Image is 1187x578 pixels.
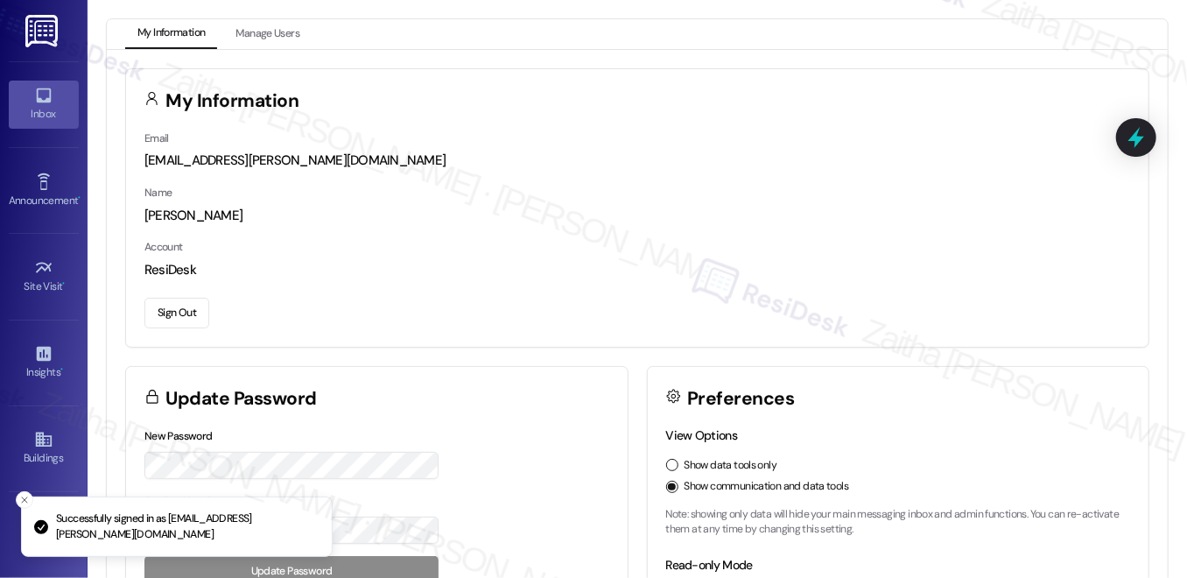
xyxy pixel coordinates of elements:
[60,363,63,376] span: •
[685,479,849,495] label: Show communication and data tools
[144,131,169,145] label: Email
[9,511,79,559] a: Leads
[25,15,61,47] img: ResiDesk Logo
[687,390,794,408] h3: Preferences
[666,427,738,443] label: View Options
[144,186,172,200] label: Name
[166,390,317,408] h3: Update Password
[223,19,312,49] button: Manage Users
[666,557,753,573] label: Read-only Mode
[125,19,217,49] button: My Information
[63,278,66,290] span: •
[9,425,79,472] a: Buildings
[144,298,209,328] button: Sign Out
[666,507,1131,538] p: Note: showing only data will hide your main messaging inbox and admin functions. You can re-activ...
[144,240,183,254] label: Account
[9,253,79,300] a: Site Visit •
[144,207,1130,225] div: [PERSON_NAME]
[166,92,299,110] h3: My Information
[144,261,1130,279] div: ResiDesk
[144,152,1130,170] div: [EMAIL_ADDRESS][PERSON_NAME][DOMAIN_NAME]
[56,511,318,542] p: Successfully signed in as [EMAIL_ADDRESS][PERSON_NAME][DOMAIN_NAME]
[9,81,79,128] a: Inbox
[9,339,79,386] a: Insights •
[78,192,81,204] span: •
[685,458,777,474] label: Show data tools only
[144,429,213,443] label: New Password
[16,491,33,509] button: Close toast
